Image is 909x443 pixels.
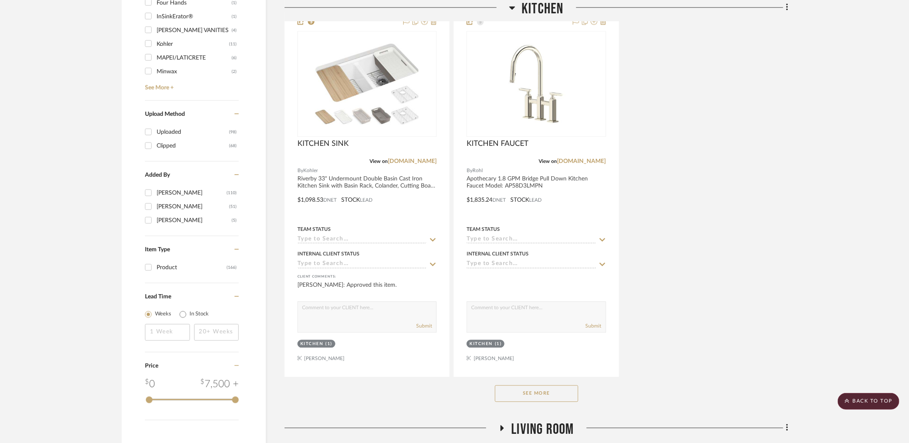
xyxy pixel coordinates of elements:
div: [PERSON_NAME] [157,214,232,227]
div: (2) [232,65,237,78]
span: Upload Method [145,111,185,117]
span: View on [370,159,388,164]
div: Product [157,261,227,274]
input: 1 Week [145,324,190,340]
div: Internal Client Status [297,250,360,258]
span: Added By [145,172,170,178]
div: (68) [229,139,237,153]
button: Submit [416,322,432,330]
div: (6) [232,51,237,64]
img: KITCHEN FAUCET [484,32,588,136]
span: By [467,167,472,175]
div: (1) [326,341,333,347]
div: (166) [227,261,237,274]
span: By [297,167,303,175]
input: Type to Search… [467,260,596,268]
img: KITCHEN SINK [315,32,419,136]
span: Price [145,363,158,369]
div: [PERSON_NAME] [157,200,229,213]
div: Uploaded [157,125,229,139]
div: (5) [232,214,237,227]
div: Team Status [297,225,331,233]
div: (51) [229,200,237,213]
span: Lead Time [145,294,171,300]
div: Team Status [467,225,500,233]
div: (110) [227,186,237,200]
div: [PERSON_NAME]: Approved this item. [297,281,437,298]
button: Submit [586,322,602,330]
button: See More [495,385,578,402]
div: [PERSON_NAME] VANITIES [157,23,232,37]
span: Item Type [145,247,170,253]
span: Rohl [472,167,483,175]
div: (1) [495,341,502,347]
span: Kohler [303,167,318,175]
span: View on [539,159,557,164]
div: Kitchen [469,341,493,347]
scroll-to-top-button: BACK TO TOP [838,393,899,410]
label: Weeks [155,310,171,318]
input: Type to Search… [467,236,596,244]
div: Internal Client Status [467,250,529,258]
div: [PERSON_NAME] [157,186,227,200]
div: (1) [232,10,237,23]
input: Type to Search… [297,236,427,244]
span: KITCHEN FAUCET [467,139,529,148]
a: [DOMAIN_NAME] [557,158,606,164]
span: Living Room [511,420,574,438]
div: (4) [232,23,237,37]
div: Kohler [157,37,229,50]
div: (11) [229,37,237,50]
a: See More + [143,78,239,91]
input: Type to Search… [297,260,427,268]
div: Kitchen [300,341,324,347]
input: 20+ Weeks [194,324,239,340]
a: [DOMAIN_NAME] [388,158,437,164]
div: (98) [229,125,237,139]
div: Minwax [157,65,232,78]
label: In Stock [190,310,209,318]
div: 0 [145,377,155,392]
div: MAPEI/LATICRETE [157,51,232,64]
div: 7,500 + [200,377,239,392]
span: KITCHEN SINK [297,139,349,148]
div: Clipped [157,139,229,153]
div: InSinkErator® [157,10,232,23]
